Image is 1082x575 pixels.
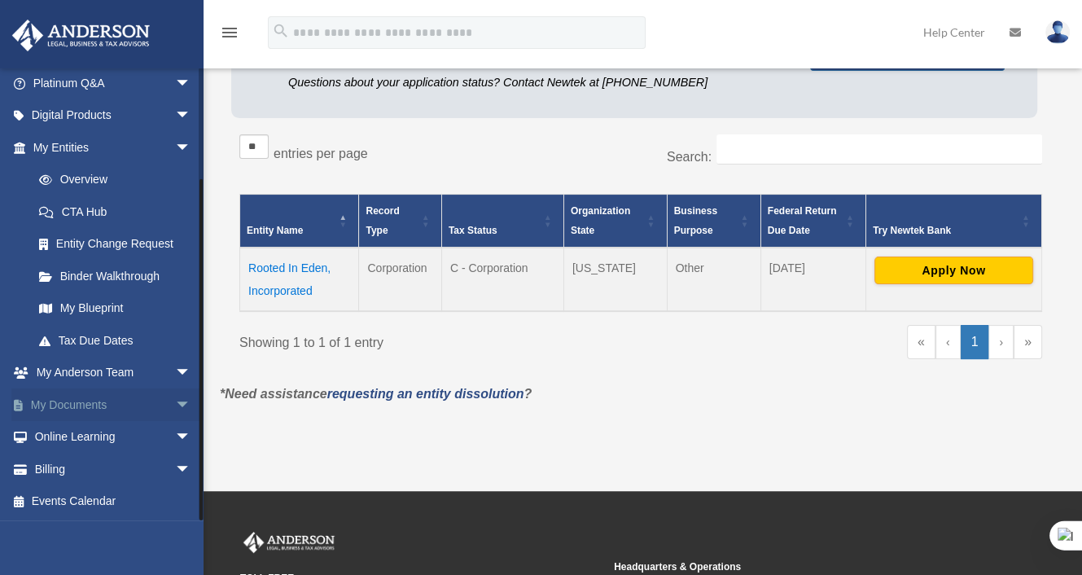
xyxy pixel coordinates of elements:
a: menu [220,29,239,42]
span: Tax Status [449,225,497,236]
a: Last [1014,325,1042,359]
i: menu [220,23,239,42]
td: Corporation [359,248,441,311]
a: My Entitiesarrow_drop_down [11,131,208,164]
a: Events Calendar [11,485,216,518]
p: Questions about your application status? Contact Newtek at [PHONE_NUMBER] [288,72,786,93]
a: 1 [961,325,989,359]
label: entries per page [274,147,368,160]
img: Anderson Advisors Platinum Portal [240,532,338,553]
a: Billingarrow_drop_down [11,453,216,485]
img: User Pic [1045,20,1070,44]
a: Tax Due Dates [23,324,208,357]
em: *Need assistance ? [220,387,532,401]
div: Try Newtek Bank [873,221,1017,240]
button: Apply Now [874,257,1033,284]
span: Record Type [366,205,399,236]
span: arrow_drop_down [175,99,208,133]
a: Binder Walkthrough [23,260,208,292]
a: First [907,325,935,359]
span: arrow_drop_down [175,131,208,165]
a: Digital Productsarrow_drop_down [11,99,216,132]
a: My Anderson Teamarrow_drop_down [11,357,216,389]
a: Platinum Q&Aarrow_drop_down [11,67,216,99]
th: Business Purpose: Activate to sort [667,195,760,248]
span: arrow_drop_down [175,421,208,454]
a: Entity Change Request [23,228,208,261]
span: arrow_drop_down [175,357,208,390]
td: [US_STATE] [563,248,667,311]
td: Other [667,248,760,311]
th: Federal Return Due Date: Activate to sort [760,195,865,248]
label: Search: [667,150,712,164]
a: requesting an entity dissolution [327,387,524,401]
span: Business Purpose [674,205,717,236]
img: Anderson Advisors Platinum Portal [7,20,155,51]
i: search [272,22,290,40]
th: Tax Status: Activate to sort [441,195,563,248]
a: My Blueprint [23,292,208,325]
td: C - Corporation [441,248,563,311]
a: Previous [935,325,961,359]
td: [DATE] [760,248,865,311]
th: Entity Name: Activate to invert sorting [240,195,359,248]
span: Organization State [571,205,630,236]
div: Showing 1 to 1 of 1 entry [239,325,629,354]
th: Try Newtek Bank : Activate to sort [865,195,1041,248]
a: CTA Hub [23,195,208,228]
a: My Documentsarrow_drop_down [11,388,216,421]
a: Online Learningarrow_drop_down [11,421,216,454]
th: Record Type: Activate to sort [359,195,441,248]
span: Entity Name [247,225,303,236]
td: Rooted In Eden, Incorporated [240,248,359,311]
th: Organization State: Activate to sort [563,195,667,248]
span: arrow_drop_down [175,388,208,422]
span: Federal Return Due Date [768,205,837,236]
span: arrow_drop_down [175,67,208,100]
span: arrow_drop_down [175,453,208,486]
a: Overview [23,164,199,196]
a: Next [988,325,1014,359]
